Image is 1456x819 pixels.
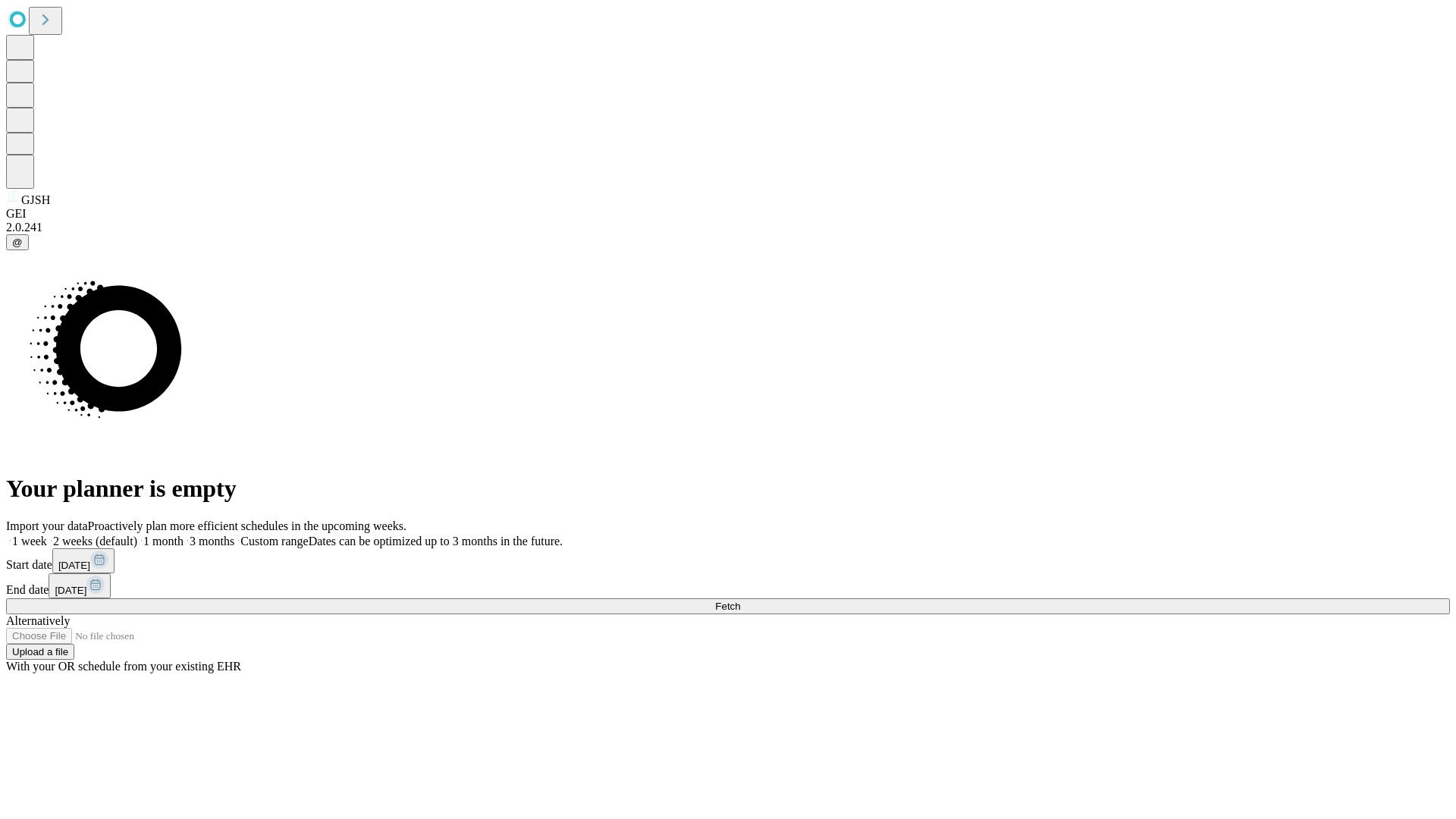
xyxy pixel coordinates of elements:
span: Import your data [6,519,88,532]
button: [DATE] [52,548,115,573]
span: Alternatively [6,614,70,627]
div: Start date [6,548,1450,573]
span: 1 week [12,535,47,548]
button: Fetch [6,598,1450,614]
button: Upload a file [6,644,74,660]
h1: Your planner is empty [6,475,1450,503]
span: Dates can be optimized up to 3 months in the future. [309,535,563,548]
div: 2.0.241 [6,221,1450,234]
span: Custom range [240,535,308,548]
button: [DATE] [49,573,111,598]
span: GJSH [21,193,50,206]
span: 1 month [143,535,184,548]
span: With your OR schedule from your existing EHR [6,660,241,673]
span: Fetch [715,601,740,612]
div: GEI [6,207,1450,221]
span: [DATE] [58,560,90,571]
button: @ [6,234,29,250]
span: 2 weeks (default) [53,535,137,548]
span: 3 months [190,535,234,548]
span: [DATE] [55,585,86,596]
span: Proactively plan more efficient schedules in the upcoming weeks. [88,519,406,532]
div: End date [6,573,1450,598]
span: @ [12,237,23,248]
